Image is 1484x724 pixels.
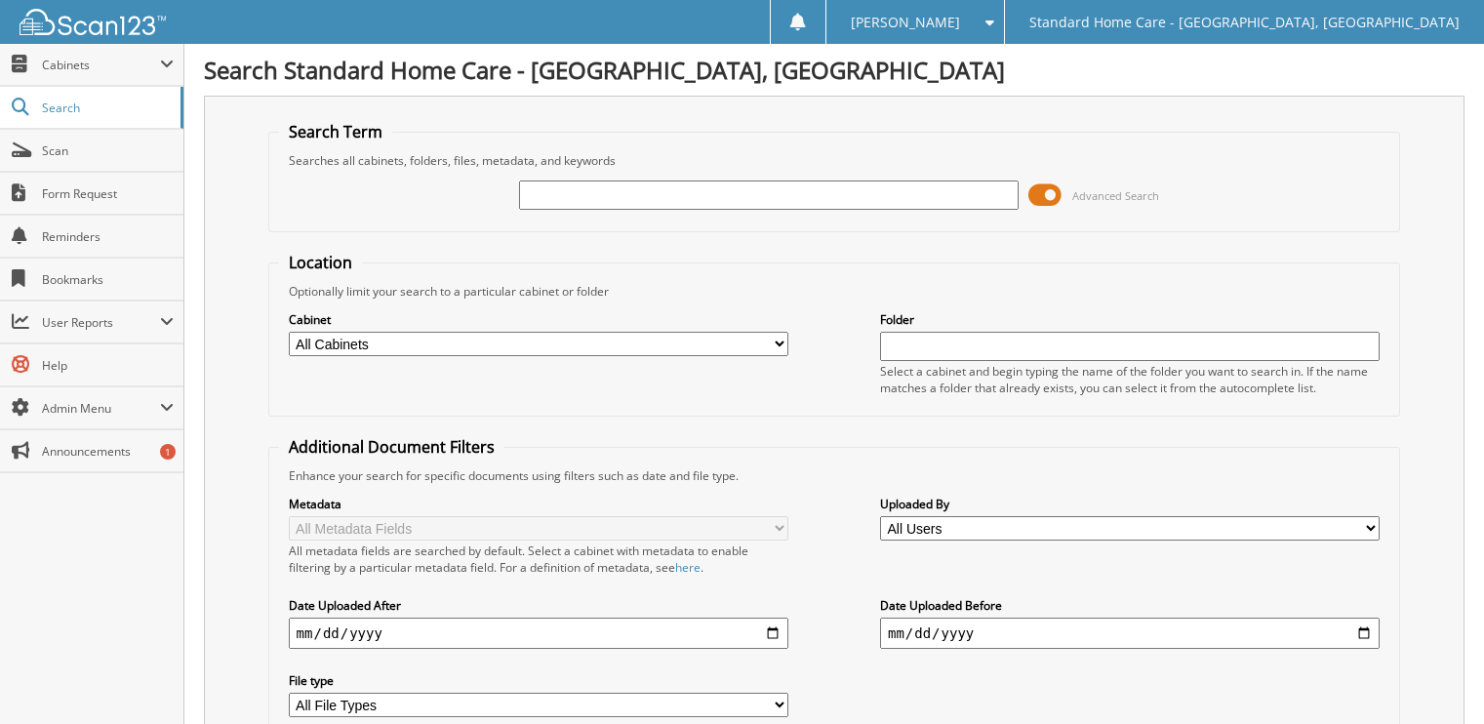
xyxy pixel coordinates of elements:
input: end [880,618,1380,649]
label: Metadata [289,496,788,512]
a: here [675,559,701,576]
span: Cabinets [42,57,160,73]
label: Date Uploaded Before [880,597,1380,614]
span: Scan [42,142,174,159]
legend: Search Term [279,121,392,142]
legend: Location [279,252,362,273]
div: Optionally limit your search to a particular cabinet or folder [279,283,1390,300]
span: Admin Menu [42,400,160,417]
div: Enhance your search for specific documents using filters such as date and file type. [279,467,1390,484]
img: scan123-logo-white.svg [20,9,166,35]
span: Reminders [42,228,174,245]
span: User Reports [42,314,160,331]
span: Search [42,100,171,116]
input: start [289,618,788,649]
label: Date Uploaded After [289,597,788,614]
div: Select a cabinet and begin typing the name of the folder you want to search in. If the name match... [880,363,1380,396]
div: All metadata fields are searched by default. Select a cabinet with metadata to enable filtering b... [289,543,788,576]
label: Uploaded By [880,496,1380,512]
legend: Additional Document Filters [279,436,504,458]
div: 1 [160,444,176,460]
label: Cabinet [289,311,788,328]
div: Searches all cabinets, folders, files, metadata, and keywords [279,152,1390,169]
label: Folder [880,311,1380,328]
span: Advanced Search [1072,188,1159,203]
h1: Search Standard Home Care - [GEOGRAPHIC_DATA], [GEOGRAPHIC_DATA] [204,54,1464,86]
span: Announcements [42,443,174,460]
span: Bookmarks [42,271,174,288]
label: File type [289,672,788,689]
span: Help [42,357,174,374]
span: [PERSON_NAME] [851,17,960,28]
span: Standard Home Care - [GEOGRAPHIC_DATA], [GEOGRAPHIC_DATA] [1029,17,1460,28]
span: Form Request [42,185,174,202]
